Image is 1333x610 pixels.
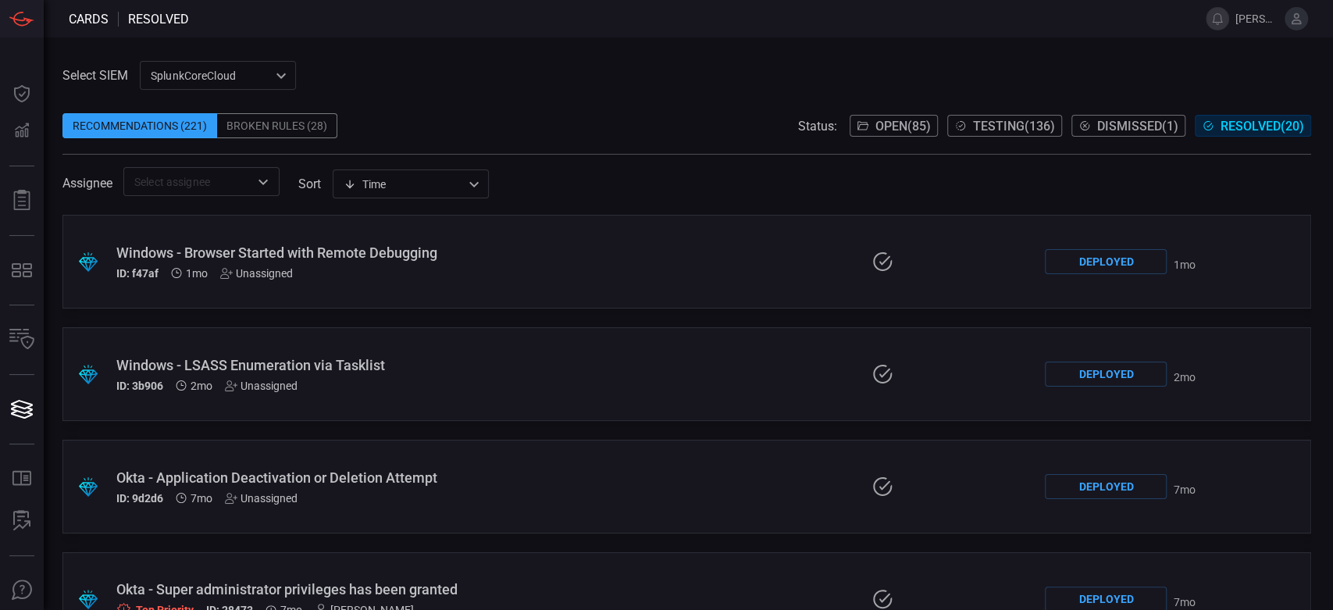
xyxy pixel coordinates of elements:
[1195,115,1311,137] button: Resolved(20)
[3,572,41,609] button: Ask Us A Question
[116,469,502,486] div: Okta - Application Deactivation or Deletion Attempt
[973,119,1055,134] span: Testing ( 136 )
[191,492,212,505] span: Jan 27, 2025 5:18 AM
[191,380,212,392] span: Jun 23, 2025 2:19 AM
[1045,249,1167,274] div: Deployed
[1173,596,1195,608] span: Jan 28, 2025 4:46 PM
[116,380,163,392] h5: ID: 3b906
[62,113,217,138] div: Recommendations (221)
[116,357,502,373] div: Windows - LSASS Enumeration via Tasklist
[1173,259,1195,271] span: Jul 07, 2025 11:48 AM
[798,119,837,134] span: Status:
[344,177,464,192] div: Time
[116,492,163,505] h5: ID: 9d2d6
[875,119,931,134] span: Open ( 85 )
[1045,474,1167,499] div: Deployed
[3,112,41,150] button: Detections
[252,171,274,193] button: Open
[128,172,249,191] input: Select assignee
[220,267,293,280] div: Unassigned
[1045,362,1167,387] div: Deployed
[128,12,189,27] span: resolved
[62,68,128,83] label: Select SIEM
[1173,371,1195,383] span: Jun 24, 2025 9:39 AM
[947,115,1062,137] button: Testing(136)
[225,492,298,505] div: Unassigned
[1097,119,1178,134] span: Dismissed ( 1 )
[62,176,112,191] span: Assignee
[3,251,41,289] button: MITRE - Detection Posture
[3,182,41,219] button: Reports
[850,115,938,137] button: Open(85)
[3,391,41,428] button: Cards
[1221,119,1304,134] span: Resolved ( 20 )
[3,75,41,112] button: Dashboard
[151,68,271,84] p: SplunkCoreCloud
[186,267,208,280] span: Jul 07, 2025 1:28 AM
[116,244,502,261] div: Windows - Browser Started with Remote Debugging
[225,380,298,392] div: Unassigned
[1173,483,1195,496] span: Jan 29, 2025 2:13 PM
[69,12,109,27] span: Cards
[217,113,337,138] div: Broken Rules (28)
[298,177,321,191] label: sort
[3,321,41,359] button: Inventory
[3,502,41,540] button: ALERT ANALYSIS
[116,581,502,598] div: Okta - Super administrator privileges has been granted
[3,460,41,498] button: Rule Catalog
[1235,12,1278,25] span: [PERSON_NAME][EMAIL_ADDRESS][PERSON_NAME][DOMAIN_NAME]
[1071,115,1185,137] button: Dismissed(1)
[116,267,159,280] h5: ID: f47af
